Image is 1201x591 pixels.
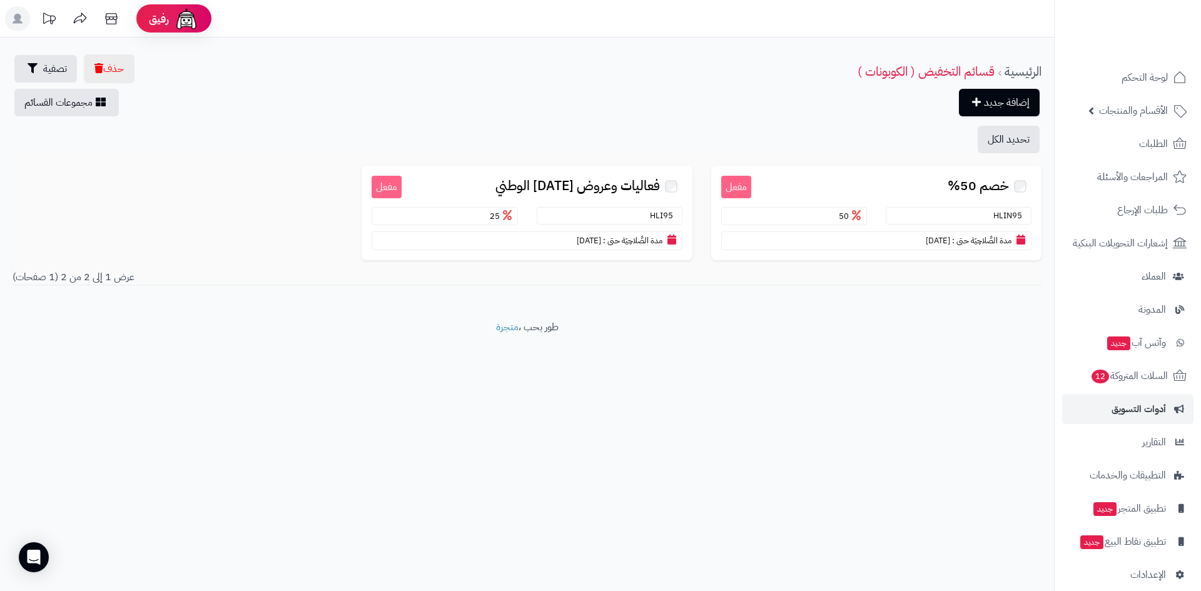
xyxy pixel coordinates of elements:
button: حذف [84,54,134,83]
div: عرض 1 إلى 2 من 2 (1 صفحات) [3,270,527,285]
span: العملاء [1142,268,1166,285]
span: الأقسام والمنتجات [1099,102,1168,119]
span: السلات المتروكة [1090,367,1168,385]
span: 25 [490,210,515,222]
span: المدونة [1138,301,1166,318]
a: الإعدادات [1062,560,1193,590]
span: طلبات الإرجاع [1117,201,1168,219]
span: 12 [1092,370,1109,383]
a: التطبيقات والخدمات [1062,460,1193,490]
span: التقارير [1142,433,1166,451]
a: مفعل فعاليات وعروض [DATE] الوطني HLI95 25 مدة الصَّلاحِيَة حتى : [DATE] [362,166,692,260]
a: إشعارات التحويلات البنكية [1062,228,1193,258]
span: إشعارات التحويلات البنكية [1073,235,1168,252]
span: التطبيقات والخدمات [1090,467,1166,484]
span: الطلبات [1139,135,1168,153]
a: الطلبات [1062,129,1193,159]
span: أدوات التسويق [1112,400,1166,418]
span: الإعدادات [1130,566,1166,583]
span: رفيق [149,11,169,26]
span: جديد [1080,535,1103,549]
a: لوحة التحكم [1062,63,1193,93]
button: تصفية [14,55,77,83]
a: إضافة جديد [959,89,1040,116]
a: المدونة [1062,295,1193,325]
a: العملاء [1062,261,1193,291]
a: قسائم التخفيض ( الكوبونات ) [858,62,995,81]
span: لوحة التحكم [1122,69,1168,86]
a: تحديثات المنصة [33,6,64,34]
img: ai-face.png [174,6,199,31]
span: تطبيق المتجر [1092,500,1166,517]
span: 50 [839,210,864,222]
a: المراجعات والأسئلة [1062,162,1193,192]
span: [DATE] [577,235,601,246]
a: طلبات الإرجاع [1062,195,1193,225]
span: جديد [1107,336,1130,350]
span: وآتس آب [1106,334,1166,351]
span: المراجعات والأسئلة [1097,168,1168,186]
a: وآتس آبجديد [1062,328,1193,358]
span: جديد [1093,502,1117,516]
a: مفعل خصم 50% HLIN95 50 مدة الصَّلاحِيَة حتى : [DATE] [711,166,1041,260]
a: أدوات التسويق [1062,394,1193,424]
a: متجرة [496,320,519,335]
a: تطبيق المتجرجديد [1062,493,1193,523]
a: مجموعات القسائم [14,89,119,116]
small: مدة الصَّلاحِيَة حتى : [603,235,662,246]
a: الرئيسية [1005,62,1041,81]
a: السلات المتروكة12 [1062,361,1193,391]
span: خصم 50% [948,179,1009,193]
button: تحديد الكل [978,126,1040,153]
span: فعاليات وعروض [DATE] الوطني [495,179,660,193]
small: HLIN95 [993,210,1028,221]
small: مفعل [721,176,751,199]
small: مدة الصَّلاحِيَة حتى : [952,235,1011,246]
div: Open Intercom Messenger [19,542,49,572]
a: تطبيق نقاط البيعجديد [1062,527,1193,557]
small: مفعل [372,176,402,199]
span: تطبيق نقاط البيع [1079,533,1166,550]
small: HLI95 [650,210,679,221]
span: [DATE] [926,235,950,246]
span: تصفية [43,61,67,76]
a: التقارير [1062,427,1193,457]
